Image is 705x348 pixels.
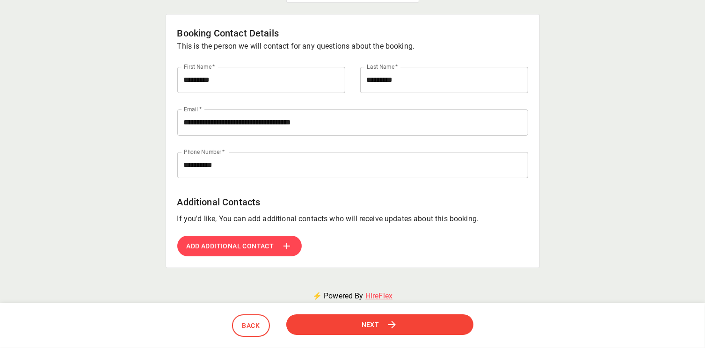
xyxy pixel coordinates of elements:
[177,195,528,210] h2: Additional Contacts
[187,240,274,252] span: Add Additional Contact
[177,26,528,41] h2: Booking Contact Details
[362,319,379,330] span: Next
[301,279,404,313] p: ⚡ Powered By
[367,63,398,71] label: Last Name
[184,63,215,71] label: First Name
[177,236,302,257] button: Add Additional Contact
[365,291,392,300] a: HireFlex
[286,314,473,335] button: Next
[177,213,528,225] p: If you'd like, You can add additional contacts who will receive updates about this booking.
[184,105,202,113] label: Email
[232,314,270,337] button: Back
[177,41,528,52] p: This is the person we will contact for any questions about the booking.
[242,320,260,332] span: Back
[184,148,225,156] label: Phone Number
